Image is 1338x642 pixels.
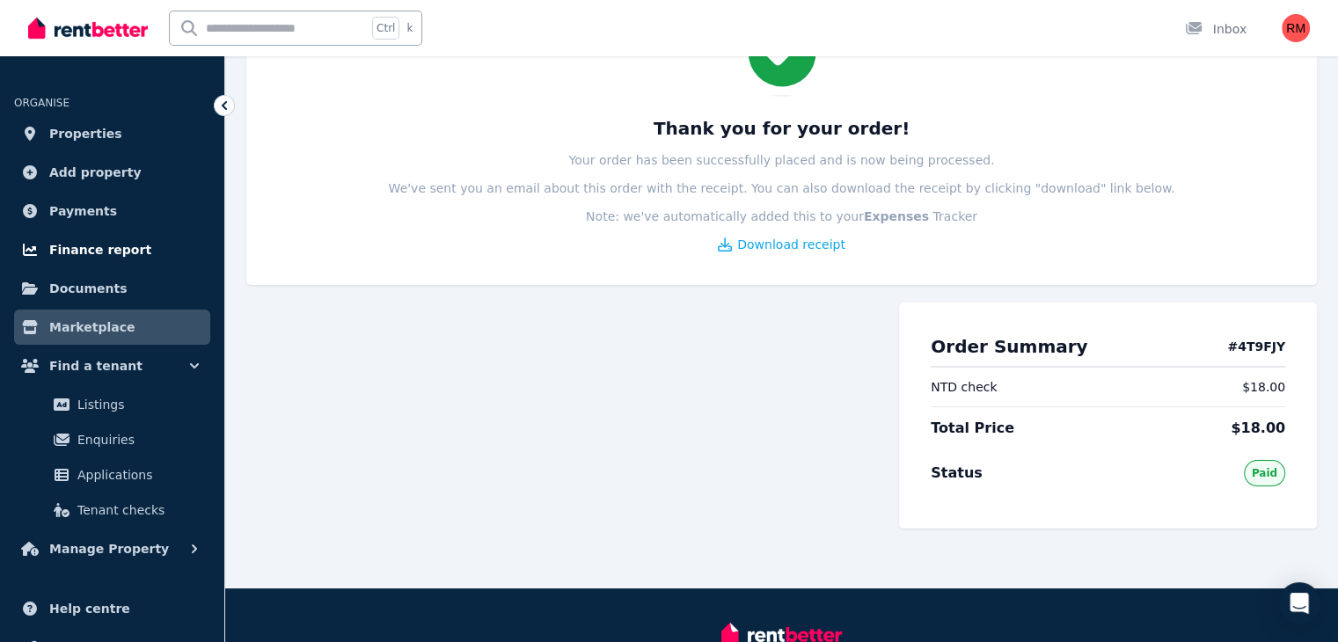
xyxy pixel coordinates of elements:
span: Manage Property [49,538,169,559]
span: $18.00 [1231,418,1285,439]
a: Documents [14,271,210,306]
a: Properties [14,116,210,151]
span: Applications [77,464,196,485]
span: Tenant checks [77,500,196,521]
span: NTD check [931,378,997,396]
img: RentBetter [28,15,148,41]
span: Ctrl [372,17,399,40]
button: Find a tenant [14,348,210,383]
span: k [406,21,413,35]
div: Open Intercom Messenger [1278,582,1320,624]
span: Total Price [931,418,1014,439]
span: ORGANISE [14,97,69,109]
span: Add property [49,162,142,183]
img: Rita Manoshina [1282,14,1310,42]
span: Listings [77,394,196,415]
span: Payments [49,201,117,222]
a: Marketplace [14,310,210,345]
span: Properties [49,123,122,144]
h4: # 4T9FJY [1227,338,1285,355]
p: We've sent you an email about this order with the receipt. You can also download the receipt by c... [389,179,1175,197]
a: Tenant checks [21,492,203,528]
span: Documents [49,278,128,299]
span: Download receipt [737,236,845,253]
span: Find a tenant [49,355,143,376]
a: Add property [14,155,210,190]
a: Help centre [14,591,210,626]
p: Note: we've automatically added this to your Tracker [586,208,977,225]
a: Enquiries [21,422,203,457]
span: Paid [1252,466,1277,480]
span: Finance report [49,239,151,260]
span: Marketplace [49,317,135,338]
h2: Order Summary [931,334,1087,359]
h3: Thank you for your order! [654,116,910,141]
p: Your order has been successfully placed and is now being processed. [569,151,995,169]
span: Status [931,463,983,484]
a: Listings [21,387,203,422]
button: Manage Property [14,531,210,566]
a: Payments [14,193,210,229]
a: Applications [21,457,203,492]
span: Help centre [49,598,130,619]
span: $18.00 [1242,378,1285,396]
div: Inbox [1185,20,1247,38]
b: Expenses [864,209,929,223]
span: Enquiries [77,429,196,450]
a: Finance report [14,232,210,267]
